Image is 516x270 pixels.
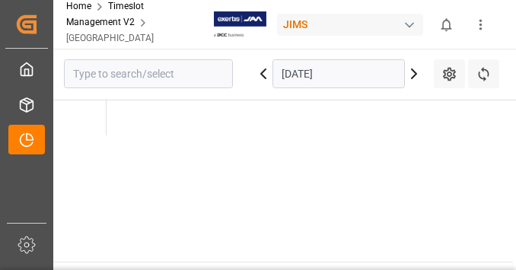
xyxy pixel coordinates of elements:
button: show more [463,8,498,42]
button: show 0 new notifications [429,8,463,42]
a: Home [66,1,91,11]
div: JIMS [277,14,423,36]
button: JIMS [277,10,429,39]
input: DD-MM-YYYY [272,59,405,88]
img: Exertis%20JAM%20-%20Email%20Logo.jpg_1722504956.jpg [214,11,266,38]
input: Type to search/select [64,59,233,88]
